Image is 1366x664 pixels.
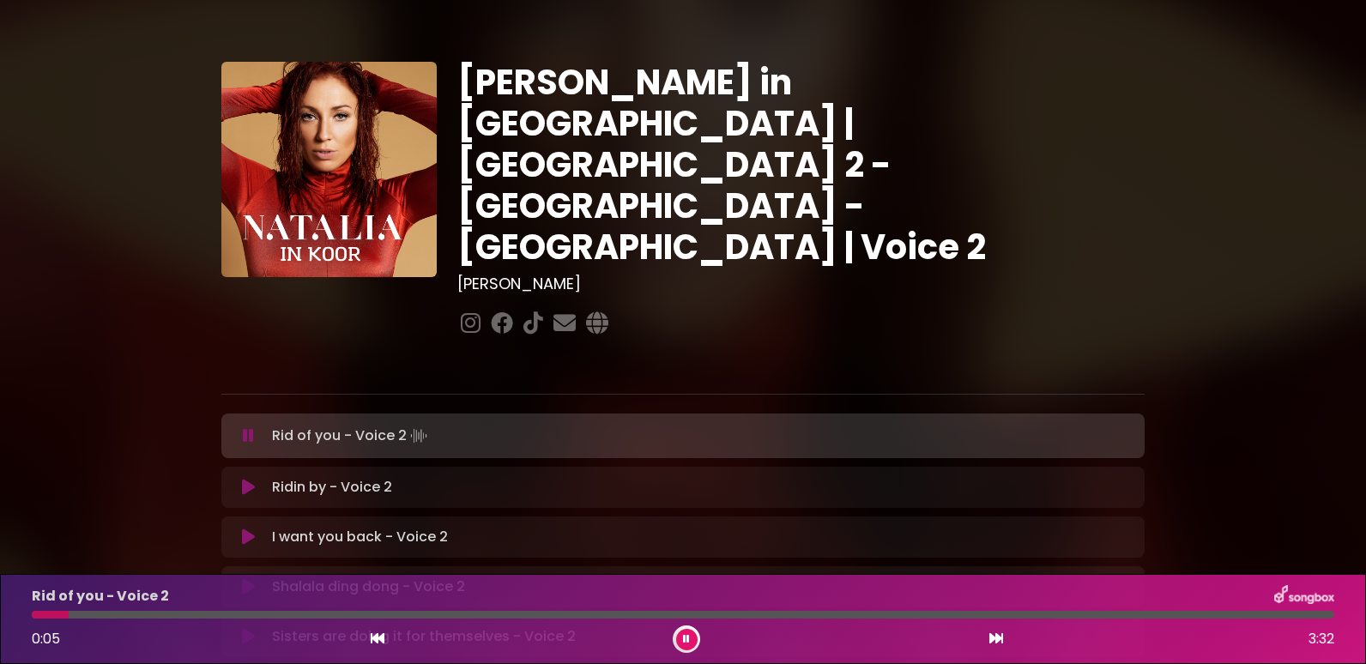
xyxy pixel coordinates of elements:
[407,424,431,448] img: waveform4.gif
[32,629,60,649] span: 0:05
[221,62,437,277] img: YTVS25JmS9CLUqXqkEhs
[1274,585,1334,607] img: songbox-logo-white.png
[272,527,448,547] p: I want you back - Voice 2
[457,275,1145,293] h3: [PERSON_NAME]
[272,477,392,498] p: Ridin by - Voice 2
[272,424,431,448] p: Rid of you - Voice 2
[457,62,1145,268] h1: [PERSON_NAME] in [GEOGRAPHIC_DATA] | [GEOGRAPHIC_DATA] 2 - [GEOGRAPHIC_DATA] - [GEOGRAPHIC_DATA] ...
[32,586,169,607] p: Rid of you - Voice 2
[1309,629,1334,649] span: 3:32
